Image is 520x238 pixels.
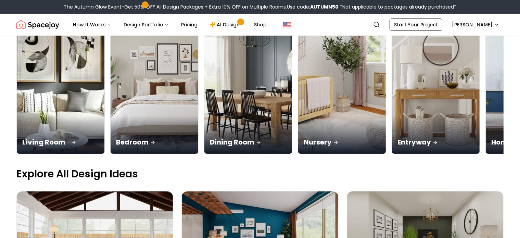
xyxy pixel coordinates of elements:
[64,3,456,10] div: The Autumn Glow Event-Get 50% OFF All Design Packages + Extra 10% OFF on Multiple Rooms.
[204,18,247,32] a: AI Design
[22,137,99,147] p: Living Room
[116,137,193,147] p: Bedroom
[210,137,287,147] p: Dining Room
[16,18,59,32] a: Spacejoy
[16,168,504,180] p: Explore All Design Ideas
[16,14,504,36] nav: Global
[249,18,272,32] a: Shop
[304,137,380,147] p: Nursery
[67,18,272,32] nav: Main
[287,3,339,10] span: Use code:
[310,3,339,10] b: AUTUMN50
[118,18,174,32] button: Design Portfolio
[67,18,117,32] button: How It Works
[176,18,203,32] a: Pricing
[390,18,442,31] a: Start Your Project
[339,3,456,10] span: *Not applicable to packages already purchased*
[283,21,291,29] img: United States
[448,18,504,31] button: [PERSON_NAME]
[16,18,59,32] img: Spacejoy Logo
[397,137,474,147] p: Entryway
